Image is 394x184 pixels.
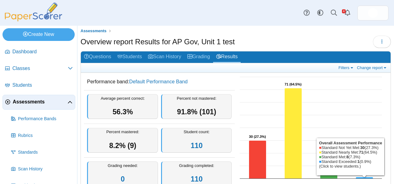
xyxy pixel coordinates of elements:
[184,51,213,63] a: Grading
[114,51,145,63] a: Students
[18,149,73,156] span: Standards
[81,28,107,33] span: Assessments
[322,163,336,166] text: 8 (7.3%)
[84,74,235,90] dd: Performance band:
[249,141,266,179] path: Standard Not Yet Met, 30. Overall Assessment Performance.
[285,82,302,86] text: 71 (64.5%)
[145,51,184,63] a: Scan History
[2,61,75,76] a: Classes
[18,166,73,172] span: Scan History
[368,8,378,18] span: Edward Noble
[121,175,125,183] a: 0
[249,135,266,138] text: 30 (27.3%)
[320,169,338,179] path: Standard Met, 8. Overall Assessment Performance.
[161,128,232,153] div: Student count:
[190,175,203,183] a: 110
[18,116,73,122] span: Performance Bands
[109,142,136,150] span: 8.2% (9)
[368,8,378,18] img: ps.r5E9VB7rKI6hwE6f
[2,2,64,21] img: PaperScorer
[87,94,158,119] div: Average percent correct:
[2,78,75,93] a: Students
[2,17,64,22] a: PaperScorer
[12,48,73,55] span: Dashboard
[2,45,75,59] a: Dashboard
[79,27,108,35] a: Assessments
[12,65,68,72] span: Classes
[9,112,75,126] a: Performance Bands
[18,133,73,139] span: Rubrics
[13,99,68,105] span: Assessments
[355,65,389,70] a: Change report
[81,37,235,47] h1: Overview report Results for AP Gov, Unit 1 test
[177,108,216,116] span: 91.8% (101)
[341,6,354,20] a: Alerts
[129,79,188,84] a: Default Performance Band
[9,128,75,143] a: Rubrics
[337,65,356,70] a: Filters
[87,128,158,153] div: Percent mastered:
[285,88,302,179] path: Standard Nearly Met, 71. Overall Assessment Performance.
[358,171,371,175] text: 1 (0.9%)
[2,28,75,41] a: Create New
[9,145,75,160] a: Standards
[9,162,75,177] a: Scan History
[356,177,373,179] path: Standard Exceeded, 1. Overall Assessment Performance.
[213,51,241,63] a: Results
[81,51,114,63] a: Questions
[357,6,388,20] a: ps.r5E9VB7rKI6hwE6f
[112,108,133,116] span: 56.3%
[12,82,73,89] span: Students
[161,94,232,119] div: Percent not mastered:
[2,95,75,110] a: Assessments
[190,142,203,150] a: 110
